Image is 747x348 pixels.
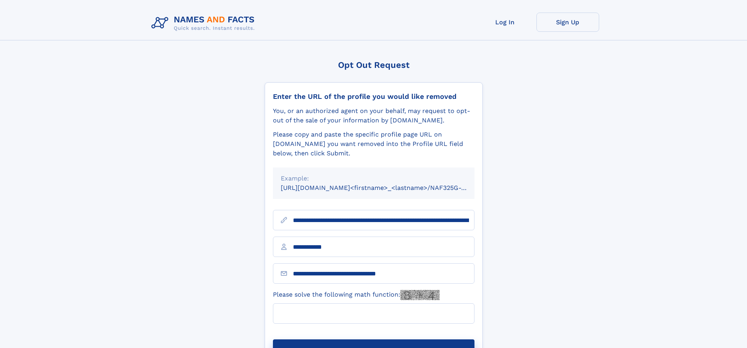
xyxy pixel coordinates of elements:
[474,13,536,32] a: Log In
[281,184,489,191] small: [URL][DOMAIN_NAME]<firstname>_<lastname>/NAF325G-xxxxxxxx
[148,13,261,34] img: Logo Names and Facts
[273,290,440,300] label: Please solve the following math function:
[265,60,483,70] div: Opt Out Request
[536,13,599,32] a: Sign Up
[273,106,474,125] div: You, or an authorized agent on your behalf, may request to opt-out of the sale of your informatio...
[273,130,474,158] div: Please copy and paste the specific profile page URL on [DOMAIN_NAME] you want removed into the Pr...
[273,92,474,101] div: Enter the URL of the profile you would like removed
[281,174,467,183] div: Example:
